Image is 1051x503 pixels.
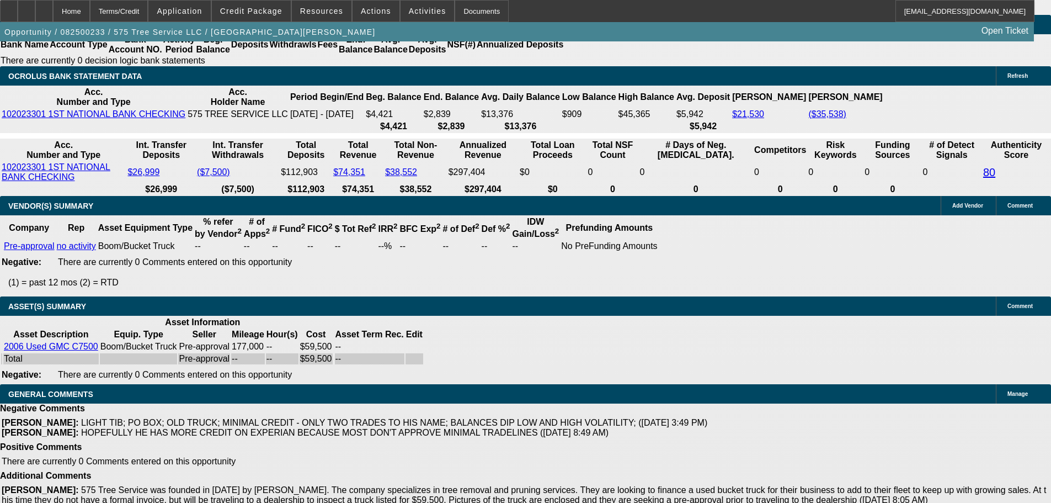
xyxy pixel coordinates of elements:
[280,140,332,161] th: Total Deposits
[977,22,1033,40] a: Open Ticket
[983,166,995,178] a: 80
[98,223,193,232] b: Asset Equipment Type
[8,390,93,399] span: GENERAL COMMENTS
[555,227,559,235] sup: 2
[98,241,193,252] td: Boom/Bucket Truck
[290,109,364,120] td: [DATE] - [DATE]
[13,330,88,339] b: Asset Description
[266,341,298,352] td: --
[864,162,921,183] td: 0
[231,353,265,364] td: --
[639,162,753,183] td: 0
[512,217,559,239] b: IDW Gain/Loss
[566,223,653,232] b: Prefunding Amounts
[562,87,617,108] th: Low Balance
[9,223,49,232] b: Company
[100,341,178,352] td: Boom/Bucket Truck
[307,241,333,252] td: --
[2,162,110,182] a: 102023301 1ST NATIONAL BANK CHECKING
[4,28,375,36] span: Opportunity / 082500233 / 575 Tree Service LLC / [GEOGRAPHIC_DATA][PERSON_NAME]
[333,140,383,161] th: Total Revenue
[8,278,1051,288] p: (1) = past 12 mos (2) = RTD
[442,241,480,252] td: --
[127,167,159,177] a: $26,999
[618,109,675,120] td: $45,365
[1007,391,1028,397] span: Manage
[300,341,333,352] td: $59,500
[639,140,753,161] th: # Days of Neg. [MEDICAL_DATA].
[307,224,333,234] b: FICO
[301,222,305,230] sup: 2
[266,227,270,235] sup: 2
[280,162,332,183] td: $112,903
[406,329,423,340] th: Edit
[333,167,365,177] a: $74,351
[448,184,518,195] th: $297,404
[187,87,289,108] th: Acc. Holder Name
[335,224,376,234] b: $ Tot Ref
[732,109,764,119] a: $21,530
[328,222,332,230] sup: 2
[68,223,84,232] b: Rep
[864,184,921,195] th: 0
[562,109,617,120] td: $909
[519,162,586,183] td: $0
[449,167,518,177] div: $297,404
[300,353,333,364] td: $59,500
[2,428,79,437] b: [PERSON_NAME]:
[864,140,921,161] th: Funding Sources
[481,87,561,108] th: Avg. Daily Balance
[271,241,306,252] td: --
[952,203,983,209] span: Add Vendor
[482,224,510,234] b: Def %
[408,34,447,55] th: Avg. Deposits
[165,317,240,327] b: Asset Information
[2,418,79,427] b: [PERSON_NAME]:
[373,34,408,55] th: Avg. Balance
[187,109,289,120] td: 575 TREE SERVICE LLC
[2,457,236,466] span: There are currently 0 Comments entered on this opportunity
[100,329,178,340] th: Equip. Type
[377,241,398,252] td: --%
[232,330,264,339] b: Mileage
[127,184,195,195] th: $26,999
[1007,303,1033,309] span: Comment
[922,140,981,161] th: # of Detect Signals
[192,330,216,339] b: Seller
[385,140,447,161] th: Total Non-Revenue
[1,140,126,161] th: Acc. Number and Type
[335,330,404,339] b: Asset Term Rec.
[244,217,270,239] b: # of Apps
[280,184,332,195] th: $112,903
[1007,73,1028,79] span: Refresh
[365,109,422,120] td: $4,421
[754,140,807,161] th: Competitors
[808,87,883,108] th: [PERSON_NAME]
[2,257,41,267] b: Negative:
[676,109,730,120] td: $5,942
[4,241,55,251] a: Pre-approval
[481,241,511,252] td: --
[361,7,391,15] span: Actions
[378,224,397,234] b: IRR
[732,87,807,108] th: [PERSON_NAME]
[197,167,230,177] a: ($7,500)
[178,341,230,352] td: Pre-approval
[409,7,446,15] span: Activities
[292,1,351,22] button: Resources
[401,1,455,22] button: Activities
[399,224,440,234] b: BFC Exp
[588,184,638,195] th: 0
[1,87,186,108] th: Acc. Number and Type
[334,241,377,252] td: --
[808,140,863,161] th: Risk Keywords
[243,241,270,252] td: --
[481,109,561,120] td: $13,376
[335,353,404,364] td: --
[266,330,298,339] b: Hour(s)
[385,167,417,177] a: $38,552
[922,162,981,183] td: 0
[2,109,185,119] a: 102023301 1ST NATIONAL BANK CHECKING
[272,224,305,234] b: # Fund
[423,87,479,108] th: End. Balance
